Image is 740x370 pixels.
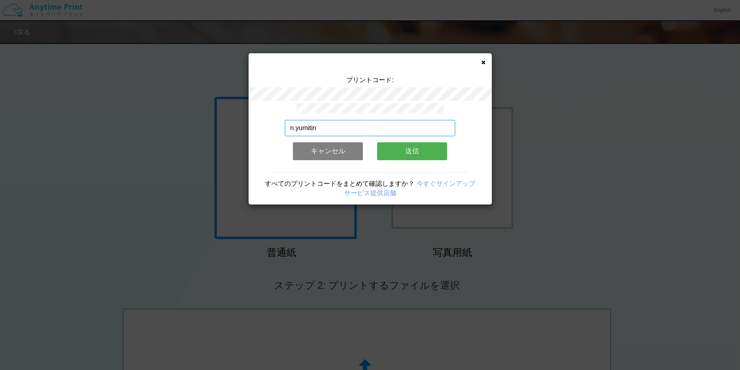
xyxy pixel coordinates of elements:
a: 今すぐサインアップ [417,180,475,187]
input: メールアドレス [285,120,455,136]
button: 送信 [377,142,447,160]
button: キャンセル [293,142,363,160]
span: プリントコード: [346,76,393,83]
a: サービス提供店舗 [344,189,396,196]
span: すべてのプリントコードをまとめて確認しますか？ [265,180,415,187]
